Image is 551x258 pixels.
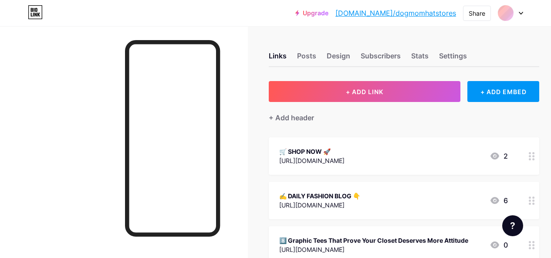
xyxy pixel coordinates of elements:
div: ✍ DAILY FASHION BLOG 👇 [279,191,360,200]
div: + Add header [269,112,314,123]
a: Upgrade [295,10,328,17]
div: Posts [297,51,316,66]
div: Design [327,51,350,66]
div: [URL][DOMAIN_NAME] [279,245,468,254]
div: + ADD EMBED [467,81,539,102]
div: 6 [490,195,508,206]
div: [URL][DOMAIN_NAME] [279,156,345,165]
a: [DOMAIN_NAME]/dogmomhatstores [335,8,456,18]
button: + ADD LINK [269,81,460,102]
div: Stats [411,51,429,66]
div: 8️⃣ Graphic Tees That Prove Your Closet Deserves More Attitude [279,236,468,245]
span: + ADD LINK [346,88,383,95]
div: 🛒 SHOP NOW 🚀 [279,147,345,156]
div: Subscribers [361,51,401,66]
div: Settings [439,51,467,66]
div: Links [269,51,287,66]
div: Share [469,9,485,18]
div: 2 [490,151,508,161]
div: 0 [490,240,508,250]
div: [URL][DOMAIN_NAME] [279,200,360,210]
